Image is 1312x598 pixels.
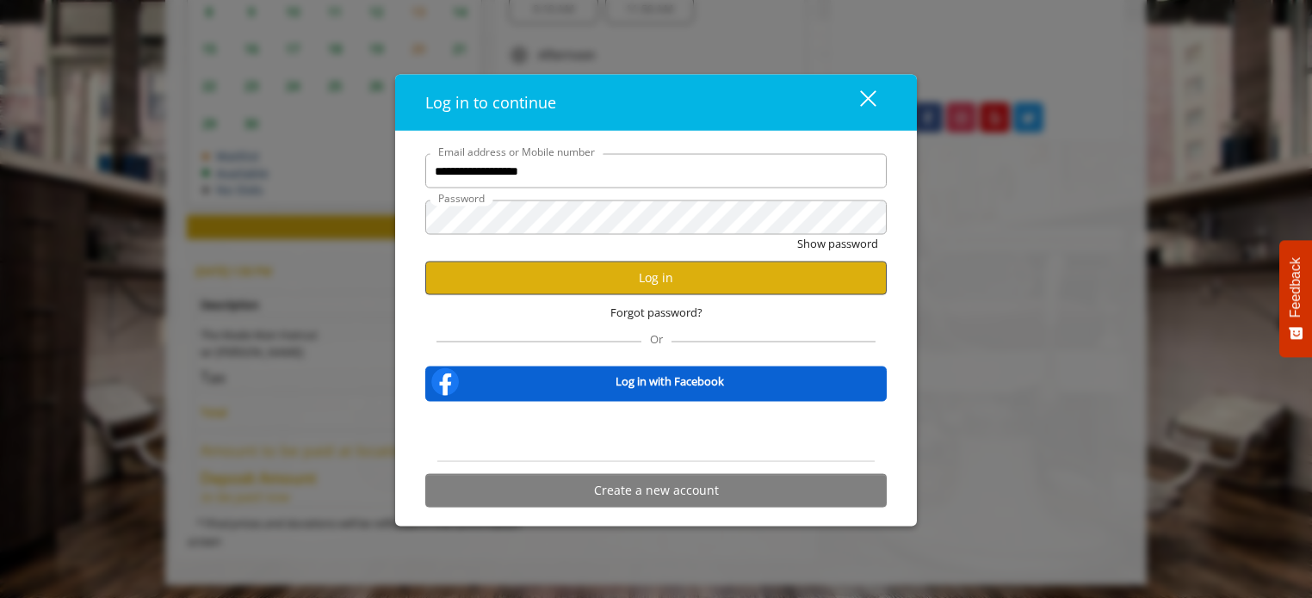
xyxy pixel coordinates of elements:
[430,190,493,207] label: Password
[1288,257,1303,317] span: Feedback
[1279,240,1312,357] button: Feedback - Show survey
[797,235,878,253] button: Show password
[430,144,603,160] label: Email address or Mobile number
[425,92,556,113] span: Log in to continue
[425,261,887,294] button: Log in
[428,364,462,398] img: facebook-logo
[828,84,887,120] button: close dialog
[569,412,744,450] iframe: Sign in with Google Button
[840,89,875,115] div: close dialog
[425,200,887,235] input: Password
[425,473,887,507] button: Create a new account
[641,330,671,346] span: Or
[425,154,887,188] input: Email address or Mobile number
[616,373,724,391] b: Log in with Facebook
[610,303,702,321] span: Forgot password?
